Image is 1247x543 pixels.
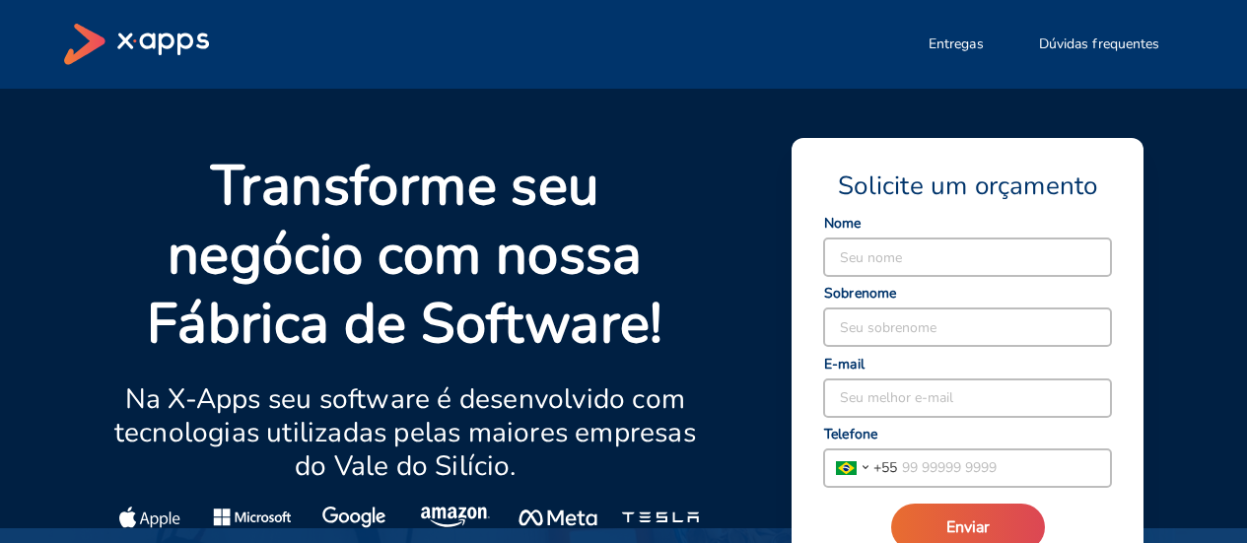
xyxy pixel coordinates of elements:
[111,382,700,483] p: Na X-Apps seu software é desenvolvido com tecnologias utilizadas pelas maiores empresas do Vale d...
[111,152,700,359] p: Transforme seu negócio com nossa Fábrica de Software!
[824,379,1111,417] input: Seu melhor e-mail
[824,308,1111,346] input: Seu sobrenome
[421,507,492,528] img: Amazon
[838,170,1097,203] span: Solicite um orçamento
[119,507,180,528] img: Apple
[213,507,291,528] img: Microsoft
[621,507,699,528] img: Tesla
[1039,34,1160,54] span: Dúvidas frequentes
[1015,25,1184,64] button: Dúvidas frequentes
[873,457,897,478] span: + 55
[322,507,386,528] img: Google
[905,25,1007,64] button: Entregas
[824,238,1111,276] input: Seu nome
[929,34,984,54] span: Entregas
[519,507,596,528] img: Meta
[946,516,990,538] span: Enviar
[897,449,1111,487] input: 99 99999 9999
